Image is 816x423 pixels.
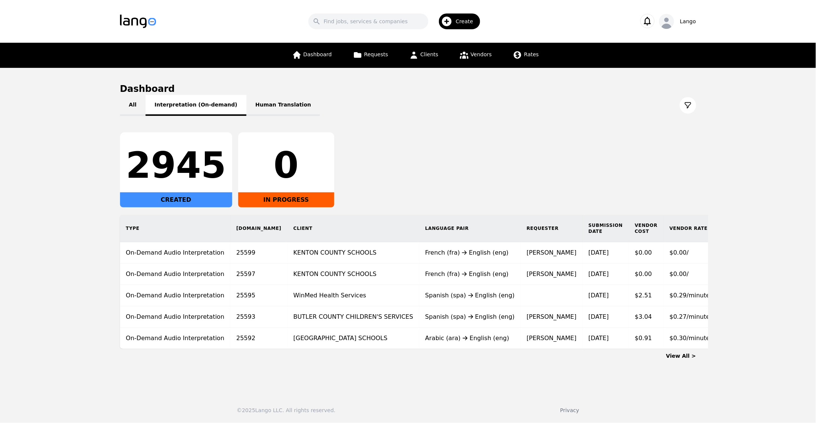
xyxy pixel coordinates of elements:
[287,242,419,264] td: KENTON COUNTY SCHOOLS
[589,334,609,342] time: [DATE]
[629,306,664,328] td: $3.04
[521,328,583,349] td: [PERSON_NAME]
[425,248,515,257] div: French (fra) English (eng)
[455,43,496,68] a: Vendors
[126,147,226,183] div: 2945
[421,51,439,57] span: Clients
[629,264,664,285] td: $0.00
[670,313,710,320] span: $0.27/minute
[120,83,696,95] h1: Dashboard
[246,95,320,116] button: Human Translation
[629,285,664,306] td: $2.51
[521,215,583,242] th: Requester
[589,249,609,256] time: [DATE]
[583,215,629,242] th: Submission Date
[287,306,419,328] td: BUTLER COUNTY CHILDREN'S SERVICES
[120,215,231,242] th: Type
[629,215,664,242] th: Vendor Cost
[287,285,419,306] td: WinMed Health Services
[428,10,485,32] button: Create
[425,312,515,321] div: Spanish (spa) English (eng)
[287,328,419,349] td: [GEOGRAPHIC_DATA] SCHOOLS
[120,328,231,349] td: On-Demand Audio Interpretation
[288,43,337,68] a: Dashboard
[670,292,710,299] span: $0.29/minute
[670,270,689,277] span: $0.00/
[230,264,287,285] td: 25597
[364,51,388,57] span: Requests
[304,51,332,57] span: Dashboard
[230,215,287,242] th: [DOMAIN_NAME]
[521,264,583,285] td: [PERSON_NAME]
[120,285,231,306] td: On-Demand Audio Interpretation
[287,264,419,285] td: KENTON COUNTY SCHOOLS
[146,95,246,116] button: Interpretation (On-demand)
[425,291,515,300] div: Spanish (spa) English (eng)
[508,43,543,68] a: Rates
[560,407,579,413] a: Privacy
[629,328,664,349] td: $0.91
[237,406,335,414] div: © 2025 Lango LLC. All rights reserved.
[425,270,515,279] div: French (fra) English (eng)
[230,242,287,264] td: 25599
[589,292,609,299] time: [DATE]
[287,215,419,242] th: Client
[666,353,696,359] a: View All >
[244,147,328,183] div: 0
[659,14,696,29] button: Lango
[521,242,583,264] td: [PERSON_NAME]
[521,306,583,328] td: [PERSON_NAME]
[524,51,539,57] span: Rates
[589,270,609,277] time: [DATE]
[120,15,156,28] img: Logo
[230,306,287,328] td: 25593
[238,192,334,207] div: IN PROGRESS
[456,18,479,25] span: Create
[349,43,393,68] a: Requests
[120,95,146,116] button: All
[120,306,231,328] td: On-Demand Audio Interpretation
[120,242,231,264] td: On-Demand Audio Interpretation
[589,313,609,320] time: [DATE]
[629,242,664,264] td: $0.00
[471,51,492,57] span: Vendors
[425,334,515,343] div: Arabic (ara) English (eng)
[120,192,232,207] div: CREATED
[680,97,696,114] button: Filter
[670,334,710,342] span: $0.30/minute
[230,328,287,349] td: 25592
[308,13,428,29] input: Find jobs, services & companies
[405,43,443,68] a: Clients
[419,215,521,242] th: Language Pair
[670,249,689,256] span: $0.00/
[664,215,716,242] th: Vendor Rate
[680,18,696,25] div: Lango
[230,285,287,306] td: 25595
[120,264,231,285] td: On-Demand Audio Interpretation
